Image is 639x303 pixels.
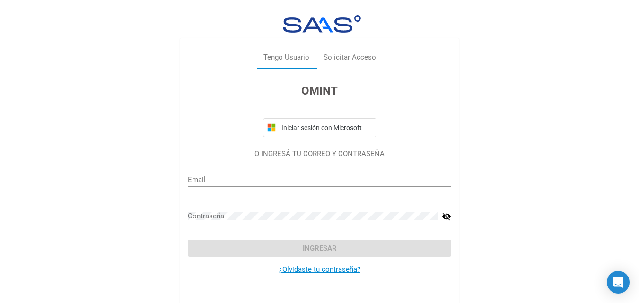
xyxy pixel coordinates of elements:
[188,148,451,159] p: O INGRESÁ TU CORREO Y CONTRASEÑA
[263,118,376,137] button: Iniciar sesión con Microsoft
[303,244,337,252] span: Ingresar
[442,211,451,222] mat-icon: visibility_off
[280,124,372,131] span: Iniciar sesión con Microsoft
[324,52,376,63] div: Solicitar Acceso
[188,240,451,257] button: Ingresar
[279,265,360,274] a: ¿Olvidaste tu contraseña?
[188,82,451,99] h3: OMINT
[263,52,309,63] div: Tengo Usuario
[607,271,630,294] div: Open Intercom Messenger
